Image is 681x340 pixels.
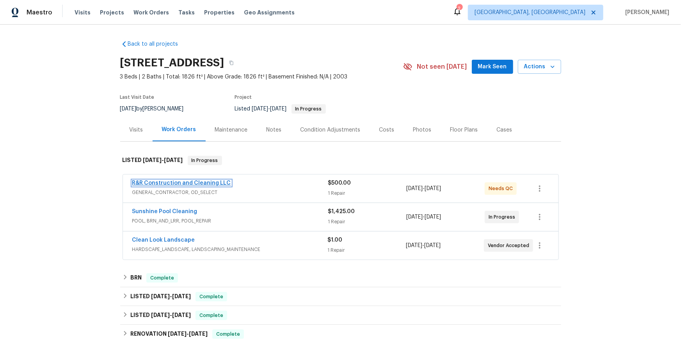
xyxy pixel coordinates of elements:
[151,294,191,299] span: -
[406,243,422,248] span: [DATE]
[120,40,195,48] a: Back to all projects
[328,189,407,197] div: 1 Repair
[120,287,561,306] div: LISTED [DATE]-[DATE]Complete
[488,242,532,249] span: Vendor Accepted
[75,9,91,16] span: Visits
[518,60,561,74] button: Actions
[328,246,406,254] div: 1 Repair
[292,107,325,111] span: In Progress
[120,59,224,67] h2: [STREET_ADDRESS]
[235,106,326,112] span: Listed
[224,56,238,70] button: Copy Address
[130,126,143,134] div: Visits
[450,126,478,134] div: Floor Plans
[132,180,231,186] a: R&R Construction and Cleaning LLC
[244,9,295,16] span: Geo Assignments
[168,331,187,336] span: [DATE]
[252,106,268,112] span: [DATE]
[100,9,124,16] span: Projects
[379,126,395,134] div: Costs
[475,9,585,16] span: [GEOGRAPHIC_DATA], [GEOGRAPHIC_DATA]
[622,9,669,16] span: [PERSON_NAME]
[478,62,507,72] span: Mark Seen
[162,126,196,134] div: Work Orders
[143,157,183,163] span: -
[406,242,441,249] span: -
[130,311,191,320] h6: LISTED
[120,73,403,81] span: 3 Beds | 2 Baths | Total: 1826 ft² | Above Grade: 1826 ft² | Basement Finished: N/A | 2003
[27,9,52,16] span: Maestro
[425,186,441,191] span: [DATE]
[130,273,142,283] h6: BRN
[424,243,441,248] span: [DATE]
[204,9,235,16] span: Properties
[328,237,343,243] span: $1.00
[151,312,170,318] span: [DATE]
[132,209,197,214] a: Sunshine Pool Cleaning
[406,186,423,191] span: [DATE]
[120,106,137,112] span: [DATE]
[267,126,282,134] div: Notes
[213,330,243,338] span: Complete
[425,214,441,220] span: [DATE]
[132,246,328,253] span: HARDSCAPE_LANDSCAPE, LANDSCAPING_MAINTENANCE
[132,237,195,243] a: Clean Look Landscape
[300,126,361,134] div: Condition Adjustments
[524,62,555,72] span: Actions
[178,10,195,15] span: Tasks
[497,126,512,134] div: Cases
[188,157,221,164] span: In Progress
[472,60,513,74] button: Mark Seen
[132,189,328,196] span: GENERAL_CONTRACTOR, OD_SELECT
[196,293,226,301] span: Complete
[406,214,423,220] span: [DATE]
[151,312,191,318] span: -
[143,157,162,163] span: [DATE]
[406,213,441,221] span: -
[406,185,441,192] span: -
[489,213,518,221] span: In Progress
[196,312,226,319] span: Complete
[120,95,155,100] span: Last Visit Date
[413,126,432,134] div: Photos
[328,180,351,186] span: $500.00
[328,218,407,226] div: 1 Repair
[120,104,193,114] div: by [PERSON_NAME]
[164,157,183,163] span: [DATE]
[130,292,191,301] h6: LISTED
[123,156,183,165] h6: LISTED
[252,106,287,112] span: -
[235,95,252,100] span: Project
[189,331,208,336] span: [DATE]
[457,5,462,12] div: 2
[130,329,208,339] h6: RENOVATION
[120,148,561,173] div: LISTED [DATE]-[DATE]In Progress
[172,294,191,299] span: [DATE]
[270,106,287,112] span: [DATE]
[417,63,467,71] span: Not seen [DATE]
[133,9,169,16] span: Work Orders
[328,209,355,214] span: $1,425.00
[172,312,191,318] span: [DATE]
[489,185,516,192] span: Needs QC
[168,331,208,336] span: -
[120,269,561,287] div: BRN Complete
[151,294,170,299] span: [DATE]
[120,306,561,325] div: LISTED [DATE]-[DATE]Complete
[215,126,248,134] div: Maintenance
[147,274,177,282] span: Complete
[132,217,328,225] span: POOL, BRN_AND_LRR, POOL_REPAIR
